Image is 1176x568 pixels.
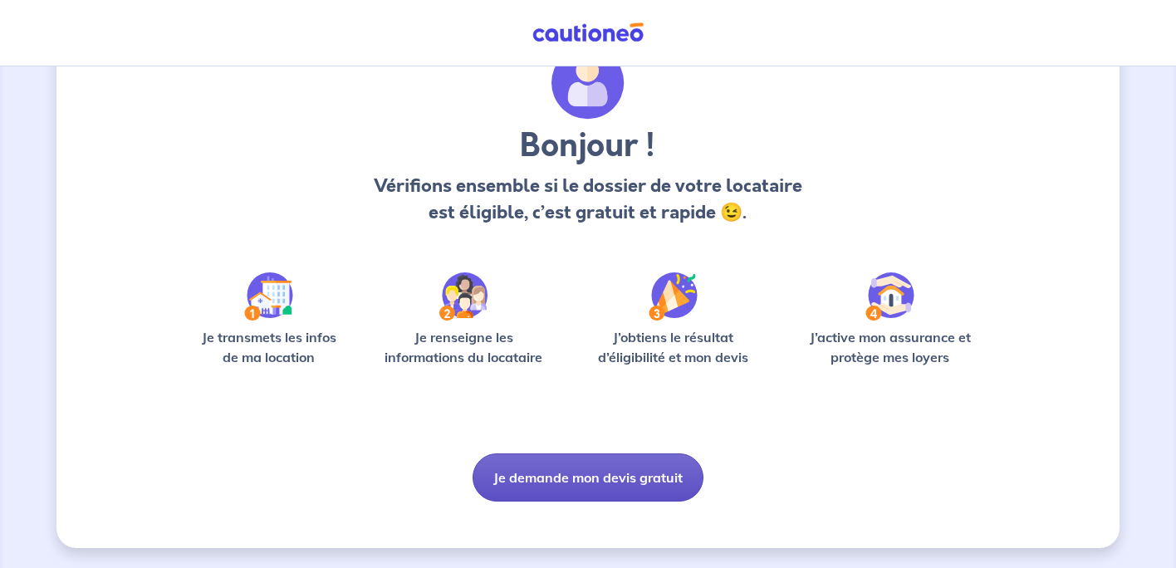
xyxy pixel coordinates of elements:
[865,272,914,321] img: /static/bfff1cf634d835d9112899e6a3df1a5d/Step-4.svg
[439,272,488,321] img: /static/c0a346edaed446bb123850d2d04ad552/Step-2.svg
[189,327,348,367] p: Je transmets les infos de ma location
[375,327,553,367] p: Je renseigne les informations du locataire
[551,47,625,120] img: archivate
[793,327,987,367] p: J’active mon assurance et protège mes loyers
[649,272,698,321] img: /static/f3e743aab9439237c3e2196e4328bba9/Step-3.svg
[369,126,806,166] h3: Bonjour !
[473,453,703,502] button: Je demande mon devis gratuit
[526,22,650,43] img: Cautioneo
[244,272,293,321] img: /static/90a569abe86eec82015bcaae536bd8e6/Step-1.svg
[580,327,767,367] p: J’obtiens le résultat d’éligibilité et mon devis
[369,173,806,226] p: Vérifions ensemble si le dossier de votre locataire est éligible, c’est gratuit et rapide 😉.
